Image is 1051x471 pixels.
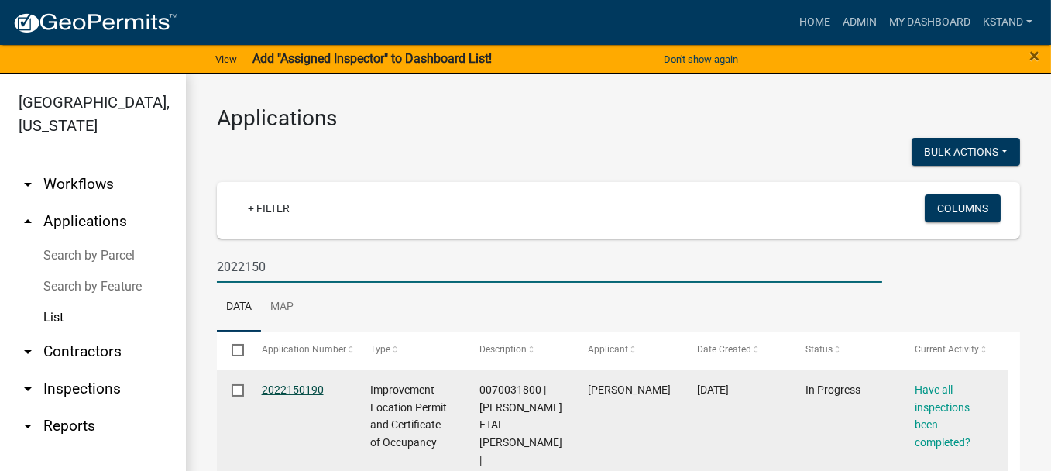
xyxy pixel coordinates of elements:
i: arrow_drop_up [19,212,37,231]
a: Admin [836,8,883,37]
span: Current Activity [915,344,979,355]
datatable-header-cell: Select [217,332,246,369]
span: Type [370,344,390,355]
datatable-header-cell: Application Number [246,332,355,369]
input: Search for applications [217,251,882,283]
span: Date Created [697,344,751,355]
button: Bulk Actions [912,138,1020,166]
button: Columns [925,194,1001,222]
datatable-header-cell: Date Created [682,332,791,369]
span: × [1029,45,1039,67]
h3: Applications [217,105,1020,132]
a: 2022150190 [262,383,324,396]
datatable-header-cell: Type [355,332,465,369]
a: Data [217,283,261,332]
span: Applicant [588,344,628,355]
a: kstand [977,8,1039,37]
span: Austin Sipkema [588,383,671,396]
span: Description [479,344,527,355]
a: Map [261,283,303,332]
strong: Add "Assigned Inspector" to Dashboard List! [252,51,492,66]
i: arrow_drop_down [19,342,37,361]
a: My Dashboard [883,8,977,37]
a: + Filter [235,194,302,222]
button: Don't show again [658,46,744,72]
span: Status [805,344,833,355]
button: Close [1029,46,1039,65]
span: 09/07/2022 [697,383,729,396]
a: Have all inspections been completed? [915,383,970,449]
i: arrow_drop_down [19,380,37,398]
a: Home [793,8,836,37]
span: In Progress [805,383,860,396]
datatable-header-cell: Applicant [573,332,682,369]
span: Improvement Location Permit and Certificate of Occupancy [370,383,447,449]
datatable-header-cell: Current Activity [899,332,1008,369]
span: Application Number [262,344,346,355]
datatable-header-cell: Description [464,332,573,369]
datatable-header-cell: Status [791,332,900,369]
i: arrow_drop_down [19,417,37,435]
a: View [209,46,243,72]
i: arrow_drop_down [19,175,37,194]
